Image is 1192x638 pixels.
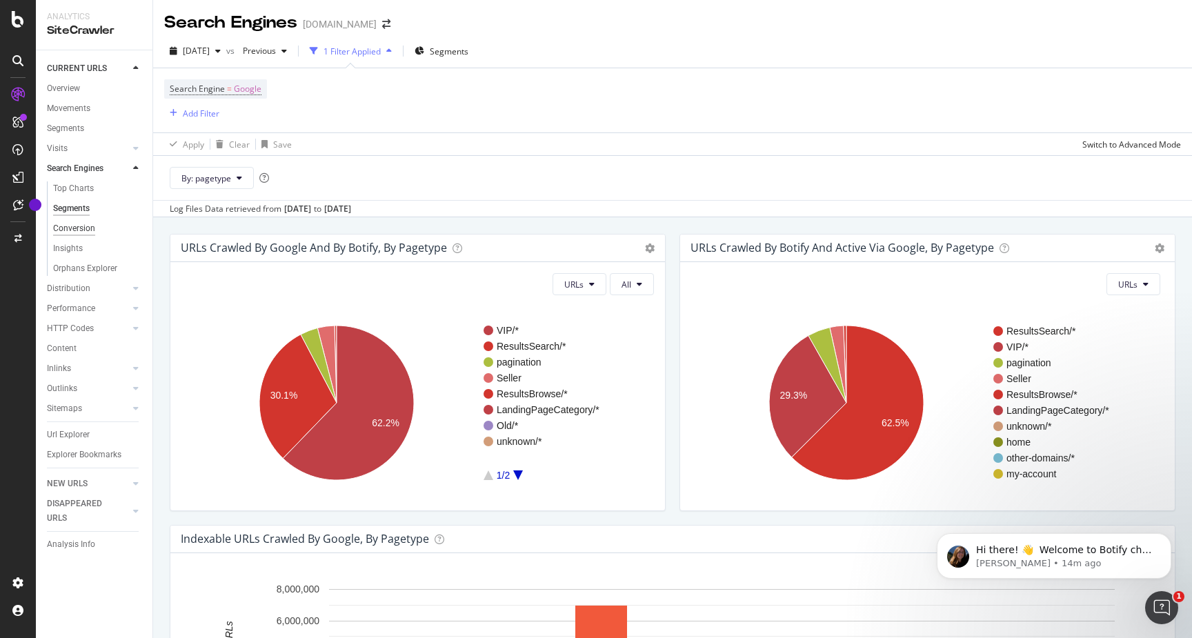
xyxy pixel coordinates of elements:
[47,477,88,491] div: NEW URLS
[256,133,292,155] button: Save
[47,301,95,316] div: Performance
[183,139,204,150] div: Apply
[47,428,90,442] div: Url Explorer
[237,40,292,62] button: Previous
[47,537,143,552] a: Analysis Info
[430,46,468,57] span: Segments
[47,361,71,376] div: Inlinks
[47,101,90,116] div: Movements
[382,19,390,29] div: arrow-right-arrow-left
[47,321,129,336] a: HTTP Codes
[1173,591,1184,602] span: 1
[1106,273,1160,295] button: URLs
[47,301,129,316] a: Performance
[47,61,129,76] a: CURRENT URLS
[497,404,599,415] text: LandingPageCategory/*
[610,273,654,295] button: All
[47,361,129,376] a: Inlinks
[882,418,909,429] text: 62.5%
[47,428,143,442] a: Url Explorer
[47,121,143,136] a: Segments
[645,243,655,253] i: Options
[1006,421,1052,432] text: unknown/*
[53,221,95,236] div: Conversion
[226,45,237,57] span: vs
[170,83,225,94] span: Search Engine
[237,45,276,57] span: Previous
[1006,468,1056,479] text: my-account
[324,203,351,215] div: [DATE]
[53,241,143,256] a: Insights
[1082,139,1181,150] div: Switch to Advanced Mode
[270,390,298,401] text: 30.1%
[47,537,95,552] div: Analysis Info
[622,279,631,290] span: All
[691,239,994,257] h4: URLs Crawled by Botify and Active Via google, by pagetype
[1006,326,1076,337] text: ResultsSearch/*
[1155,243,1164,253] i: Options
[181,306,654,499] svg: A chart.
[47,11,141,23] div: Analytics
[53,221,143,236] a: Conversion
[164,40,226,62] button: [DATE]
[183,108,219,119] div: Add Filter
[47,101,143,116] a: Movements
[164,11,297,34] div: Search Engines
[47,497,129,526] a: DISAPPEARED URLS
[47,23,141,39] div: SiteCrawler
[47,81,143,96] a: Overview
[47,81,80,96] div: Overview
[234,79,261,99] span: Google
[47,341,77,356] div: Content
[497,341,566,352] text: ResultsSearch/*
[227,83,232,94] span: =
[47,281,129,296] a: Distribution
[53,181,143,196] a: Top Charts
[164,105,219,121] button: Add Filter
[304,40,397,62] button: 1 Filter Applied
[53,201,143,216] a: Segments
[1006,389,1077,400] text: ResultsBrowse/*
[780,390,808,401] text: 29.3%
[47,401,129,416] a: Sitemaps
[1006,373,1031,384] text: Seller
[277,615,319,626] text: 6,000,000
[497,372,521,383] text: Seller
[47,448,121,462] div: Explorer Bookmarks
[1006,357,1051,368] text: pagination
[372,417,399,428] text: 62.2%
[53,261,143,276] a: Orphans Explorer
[47,497,117,526] div: DISAPPEARED URLS
[47,341,143,356] a: Content
[53,261,117,276] div: Orphans Explorer
[47,61,107,76] div: CURRENT URLS
[181,172,231,184] span: By: pagetype
[1006,405,1109,416] text: LandingPageCategory/*
[284,203,311,215] div: [DATE]
[277,584,319,595] text: 8,000,000
[691,306,1164,499] svg: A chart.
[53,201,90,216] div: Segments
[1006,341,1029,352] text: VIP/*
[47,381,77,396] div: Outlinks
[553,273,606,295] button: URLs
[47,121,84,136] div: Segments
[497,357,542,368] text: pagination
[53,241,83,256] div: Insights
[47,281,90,296] div: Distribution
[210,133,250,155] button: Clear
[181,530,429,548] h4: Indexable URLs Crawled By google, By pagetype
[303,17,377,31] div: [DOMAIN_NAME]
[1006,437,1031,448] text: home
[1006,452,1075,463] text: other-domains/*
[183,45,210,57] span: 2025 Sep. 12th
[47,401,82,416] div: Sitemaps
[181,239,447,257] h4: URLs Crawled by google and by Botify, by pagetype
[497,470,510,481] text: 1/2
[273,139,292,150] div: Save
